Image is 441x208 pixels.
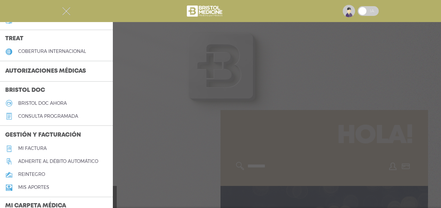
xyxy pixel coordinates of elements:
[62,7,70,15] img: Cober_menu-close-white.svg
[186,3,224,19] img: bristol-medicine-blanco.png
[343,5,355,17] img: profile-placeholder.svg
[18,172,45,177] h5: reintegro
[18,146,47,151] h5: Mi factura
[18,49,86,54] h5: cobertura internacional
[18,114,78,119] h5: consulta programada
[18,101,67,106] h5: Bristol doc ahora
[18,18,57,23] h5: Mi plan médico
[18,159,98,164] h5: Adherite al débito automático
[18,185,49,190] h5: Mis aportes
